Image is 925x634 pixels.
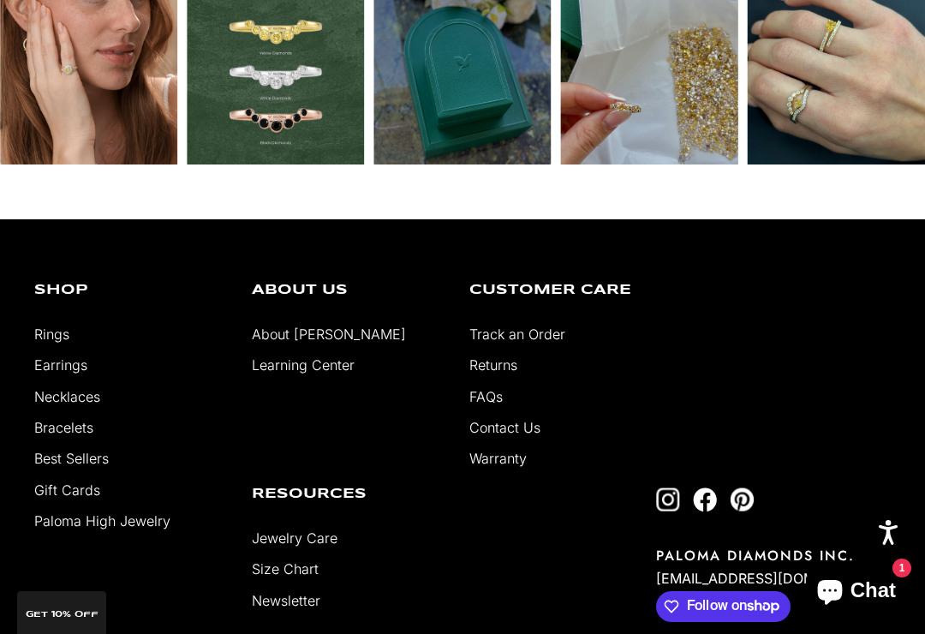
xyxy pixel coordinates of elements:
a: Follow on Instagram [656,487,680,511]
a: Newsletter [252,592,320,609]
a: Returns [469,356,517,374]
a: Learning Center [252,356,355,374]
a: FAQs [469,388,503,405]
p: Resources [252,487,444,501]
a: Bracelets [34,419,93,436]
a: About [PERSON_NAME] [252,326,406,343]
a: Necklaces [34,388,100,405]
a: Best Sellers [34,450,109,467]
a: Jewelry Care [252,529,337,547]
span: GET 10% Off [26,610,98,619]
a: Gift Cards [34,481,100,499]
a: Earrings [34,356,87,374]
p: PALOMA DIAMONDS INC. [656,546,891,565]
a: Track an Order [469,326,565,343]
div: GET 10% Off [17,591,106,634]
p: Shop [34,284,226,297]
p: [EMAIL_ADDRESS][DOMAIN_NAME] [656,565,891,591]
p: About Us [252,284,444,297]
a: Paloma High Jewelry [34,512,170,529]
a: Follow on Pinterest [730,487,754,511]
a: Follow on Facebook [693,487,717,511]
a: Contact Us [469,419,540,436]
a: Warranty [469,450,527,467]
a: Size Chart [252,560,319,577]
a: Rings [34,326,69,343]
inbox-online-store-chat: Shopify online store chat [802,565,911,620]
p: Customer Care [469,284,661,297]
